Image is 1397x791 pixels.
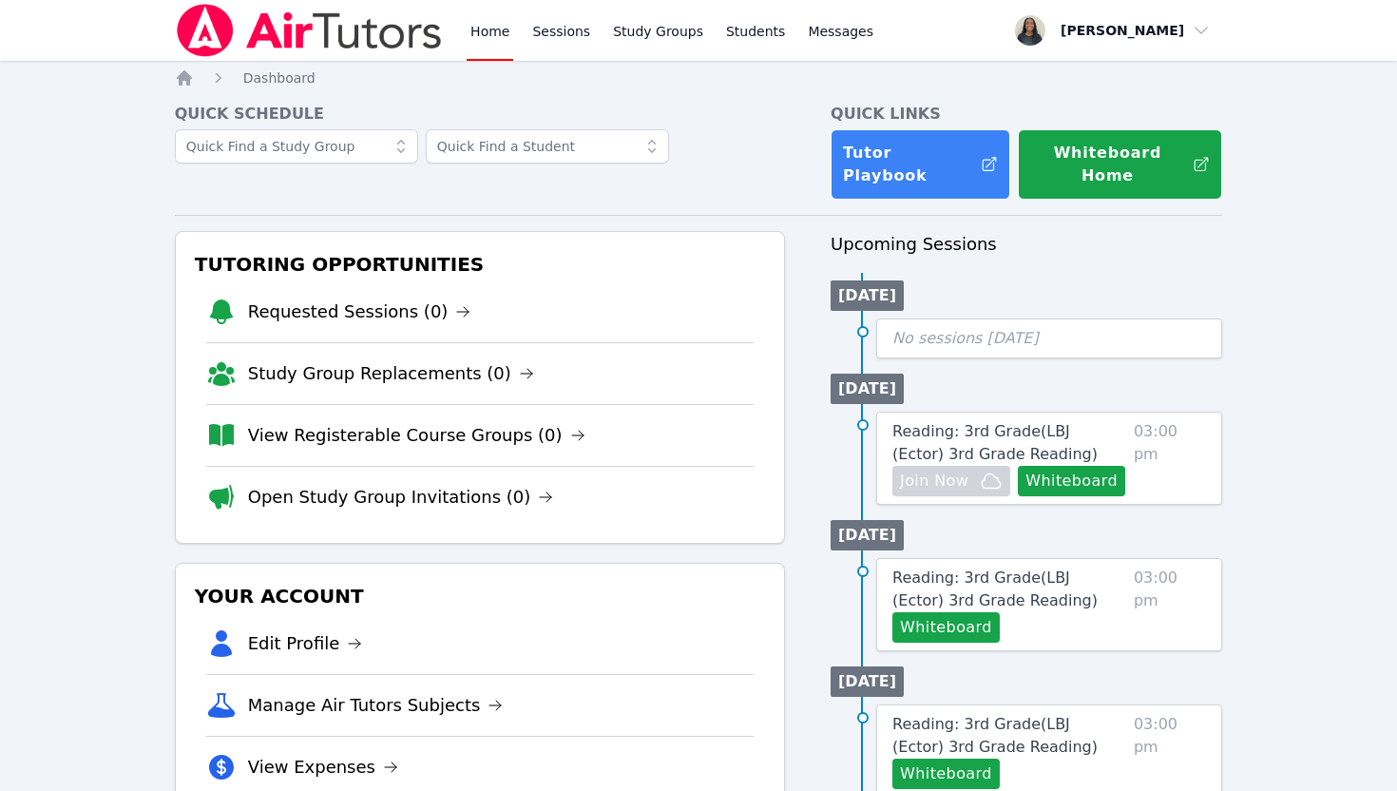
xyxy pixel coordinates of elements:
[808,22,873,41] span: Messages
[248,299,471,325] a: Requested Sessions (0)
[892,466,1010,496] button: Join Now
[248,422,585,449] a: View Registerable Course Groups (0)
[1134,420,1206,496] span: 03:00 pm
[191,579,769,613] h3: Your Account
[900,470,968,492] span: Join Now
[892,329,1039,347] span: No sessions [DATE]
[831,374,904,404] li: [DATE]
[243,70,316,86] span: Dashboard
[175,103,785,125] h4: Quick Schedule
[892,422,1098,463] span: Reading: 3rd Grade ( LBJ (Ector) 3rd Grade Reading )
[831,129,1010,200] a: Tutor Playbook
[892,420,1126,466] a: Reading: 3rd Grade(LBJ (Ector) 3rd Grade Reading)
[1018,129,1222,200] button: Whiteboard Home
[892,715,1098,756] span: Reading: 3rd Grade ( LBJ (Ector) 3rd Grade Reading )
[248,484,554,511] a: Open Study Group Invitations (0)
[248,754,398,781] a: View Expenses
[1134,713,1206,789] span: 03:00 pm
[831,103,1222,125] h4: Quick Links
[831,520,904,550] li: [DATE]
[892,759,1000,789] button: Whiteboard
[892,569,1098,609] span: Reading: 3rd Grade ( LBJ (Ector) 3rd Grade Reading )
[831,231,1222,258] h3: Upcoming Sessions
[175,68,1223,87] nav: Breadcrumb
[892,567,1126,612] a: Reading: 3rd Grade(LBJ (Ector) 3rd Grade Reading)
[248,692,504,719] a: Manage Air Tutors Subjects
[831,280,904,311] li: [DATE]
[1134,567,1206,643] span: 03:00 pm
[248,360,534,387] a: Study Group Replacements (0)
[243,68,316,87] a: Dashboard
[191,247,769,281] h3: Tutoring Opportunities
[175,4,444,57] img: Air Tutors
[892,713,1126,759] a: Reading: 3rd Grade(LBJ (Ector) 3rd Grade Reading)
[831,666,904,697] li: [DATE]
[175,129,418,164] input: Quick Find a Study Group
[426,129,669,164] input: Quick Find a Student
[1018,466,1125,496] button: Whiteboard
[892,612,1000,643] button: Whiteboard
[248,630,363,657] a: Edit Profile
